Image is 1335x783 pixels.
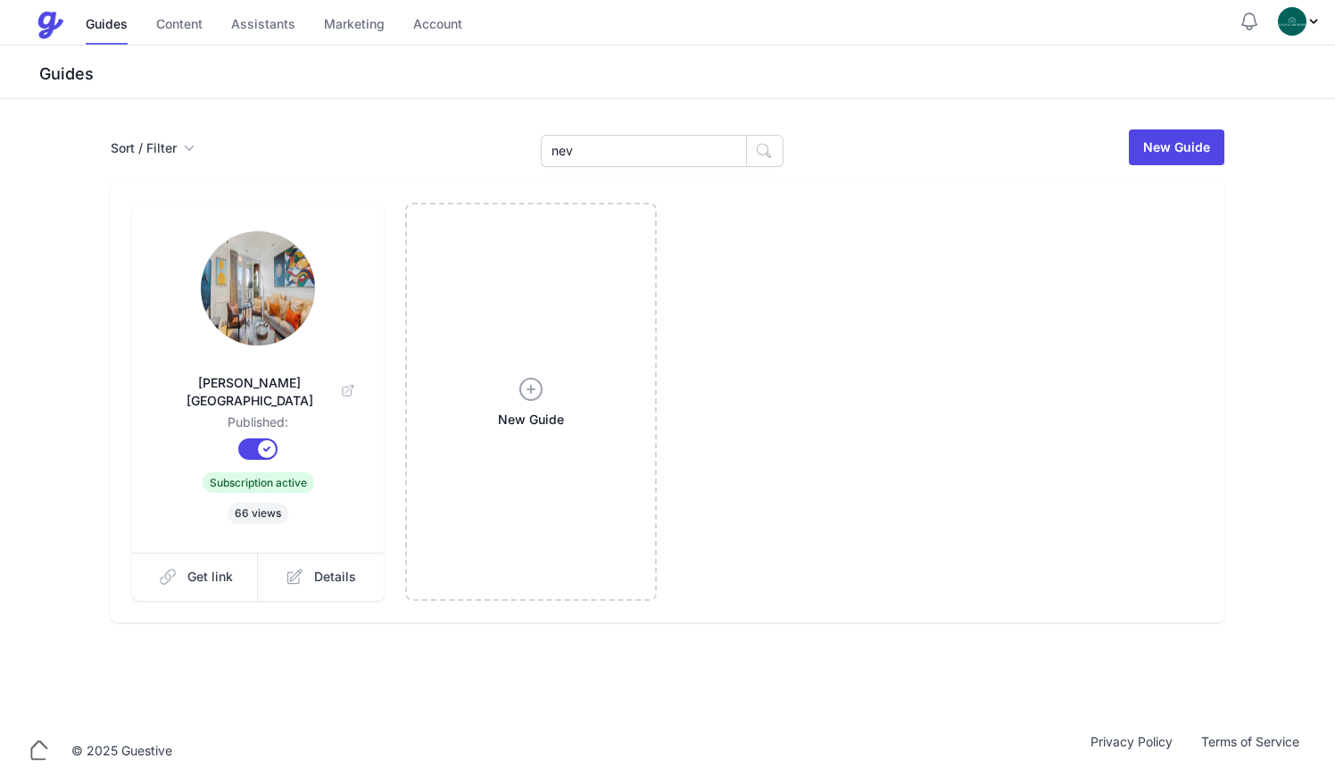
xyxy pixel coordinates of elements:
h3: Guides [36,63,1335,85]
a: Details [258,553,384,601]
a: Assistants [231,6,295,45]
span: Get link [187,568,233,586]
div: Profile Menu [1278,7,1321,36]
span: [PERSON_NAME][GEOGRAPHIC_DATA] [161,374,355,410]
img: oovs19i4we9w73xo0bfpgswpi0cd [1278,7,1306,36]
img: tz7guqm2isaqstgb1jntn8dqqm35 [201,231,315,346]
span: New Guide [498,411,564,429]
a: Guides [86,6,128,45]
a: Marketing [324,6,385,45]
a: Content [156,6,203,45]
a: Account [413,6,462,45]
a: Terms of Service [1187,733,1314,769]
dd: Published: [161,413,355,438]
span: 66 views [228,503,288,524]
img: Guestive Guides [36,11,64,39]
a: Get link [132,553,259,601]
span: Details [314,568,356,586]
input: Search Guides [541,135,747,167]
a: [PERSON_NAME][GEOGRAPHIC_DATA] [161,353,355,413]
button: Notifications [1239,11,1260,32]
a: New Guide [1129,129,1224,165]
button: Sort / Filter [111,139,195,157]
a: Privacy Policy [1076,733,1187,769]
span: Subscription active [203,472,314,493]
div: © 2025 Guestive [71,742,172,760]
a: New Guide [405,203,657,601]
